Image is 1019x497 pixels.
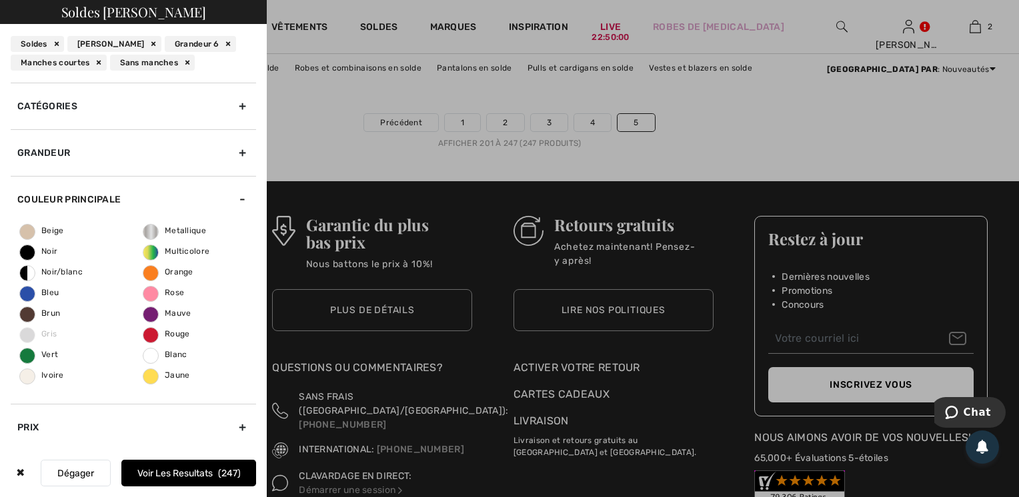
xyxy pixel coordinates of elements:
[11,36,64,52] div: Soldes
[110,55,195,71] div: Sans manches
[934,397,1006,430] iframe: Ouvre un widget dans lequel vous pouvez chatter avec l’un de nos agents
[20,370,64,380] span: Ivoire
[218,468,241,479] span: 247
[121,460,256,486] button: Voir les resultats247
[143,350,187,359] span: Blanc
[11,129,256,176] div: Grandeur
[20,226,64,235] span: Beige
[20,288,59,297] span: Bleu
[143,329,190,338] span: Rouge
[20,267,83,276] span: Noir/blanc
[20,329,57,338] span: Gris
[11,83,256,129] div: Catégories
[143,288,184,297] span: Rose
[11,460,30,486] div: ✖
[11,55,107,71] div: Manches courtes
[165,36,236,52] div: Grandeur 6
[11,176,256,223] div: Couleur Principale
[143,226,206,235] span: Metallique
[20,308,60,318] span: Brun
[143,267,193,276] span: Orange
[143,370,190,380] span: Jaune
[20,350,58,359] span: Vert
[41,460,111,486] button: Dégager
[67,36,161,52] div: [PERSON_NAME]
[143,247,209,256] span: Multicolore
[20,247,57,256] span: Noir
[143,308,191,318] span: Mauve
[11,404,256,450] div: Prix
